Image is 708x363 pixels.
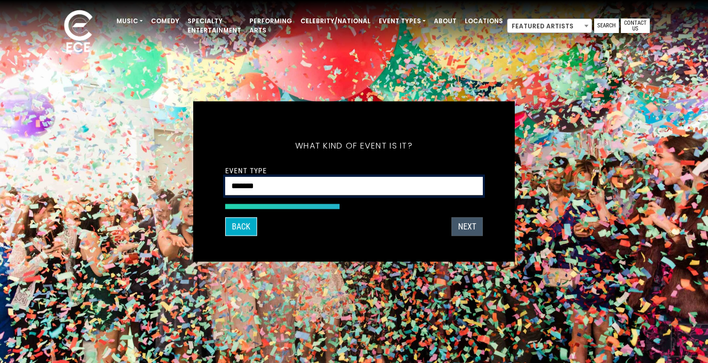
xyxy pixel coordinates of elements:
[375,12,430,30] a: Event Types
[225,127,483,164] h5: What kind of event is it?
[112,12,147,30] a: Music
[508,19,592,34] span: Featured Artists
[621,19,650,33] a: Contact Us
[225,166,267,175] label: Event Type
[507,19,592,33] span: Featured Artists
[594,19,619,33] a: Search
[461,12,507,30] a: Locations
[245,12,296,39] a: Performing Arts
[183,12,245,39] a: Specialty Entertainment
[296,12,375,30] a: Celebrity/National
[147,12,183,30] a: Comedy
[430,12,461,30] a: About
[53,7,104,57] img: ece_new_logo_whitev2-1.png
[225,218,257,236] button: Back
[451,218,483,236] button: Next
